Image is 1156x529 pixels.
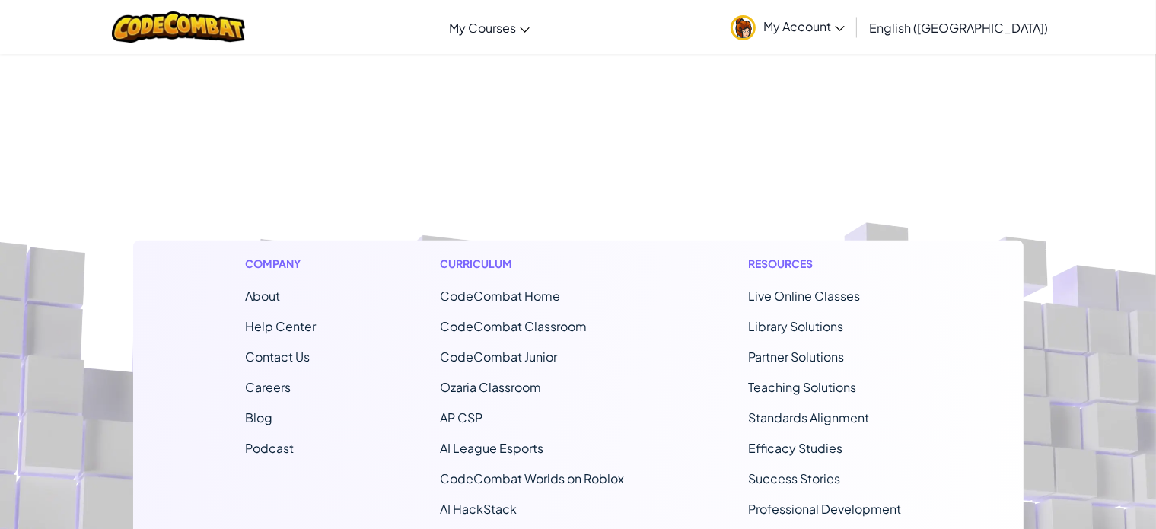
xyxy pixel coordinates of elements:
[861,7,1056,48] a: English ([GEOGRAPHIC_DATA])
[441,349,558,365] a: CodeCombat Junior
[246,349,310,365] span: Contact Us
[749,409,870,425] a: Standards Alignment
[441,470,625,486] a: CodeCombat Worlds on Roblox
[869,20,1048,36] span: English ([GEOGRAPHIC_DATA])
[246,409,273,425] a: Blog
[749,501,902,517] a: Professional Development
[441,440,544,456] a: AI League Esports
[749,349,845,365] a: Partner Solutions
[441,288,561,304] span: CodeCombat Home
[441,318,588,334] a: CodeCombat Classroom
[749,379,857,395] a: Teaching Solutions
[246,440,295,456] a: Podcast
[749,288,861,304] a: Live Online Classes
[763,18,845,34] span: My Account
[749,318,844,334] a: Library Solutions
[246,318,317,334] a: Help Center
[749,470,841,486] a: Success Stories
[441,256,625,272] h1: Curriculum
[441,7,537,48] a: My Courses
[749,256,911,272] h1: Resources
[112,11,245,43] img: CodeCombat logo
[246,288,281,304] a: About
[246,379,291,395] a: Careers
[441,501,517,517] a: AI HackStack
[749,440,843,456] a: Efficacy Studies
[441,379,542,395] a: Ozaria Classroom
[246,256,317,272] h1: Company
[441,409,483,425] a: AP CSP
[723,3,852,51] a: My Account
[449,20,516,36] span: My Courses
[731,15,756,40] img: avatar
